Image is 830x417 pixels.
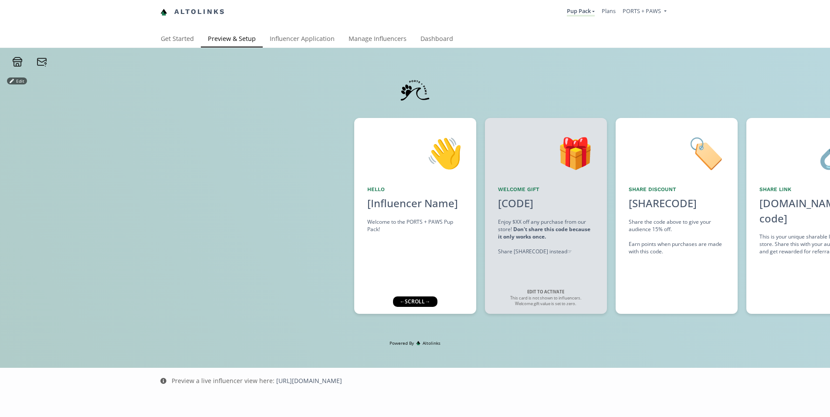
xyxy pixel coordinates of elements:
button: Edit [7,77,27,84]
a: Influencer Application [263,31,342,48]
a: Plans [602,7,616,15]
a: Pup Pack [567,7,595,17]
strong: EDIT TO ACTIVATE [527,289,564,295]
a: Manage Influencers [342,31,413,48]
div: Preview a live influencer view here: [172,377,342,385]
div: Share the code above to give your audience 15% off. Earn points when purchases are made with this... [629,218,725,256]
a: Altolinks [160,5,226,19]
div: This card is not shown to influencers. Welcome gift value is set to zero. [502,289,589,307]
span: PORTS + PAWS [623,7,661,15]
a: [URL][DOMAIN_NAME] [276,377,342,385]
a: Preview & Setup [201,31,263,48]
a: Dashboard [413,31,460,48]
div: ← scroll → [393,296,437,307]
strong: Don't share this code because it only works once. [498,225,590,240]
div: Welcome Gift [498,186,594,193]
img: favicon-32x32.png [416,341,420,345]
div: Enjoy $XX off any purchase from our store! Share [SHARECODE] instead ☞ [498,218,594,256]
a: Get Started [154,31,201,48]
div: 🏷️ [629,131,725,175]
img: 3tHQrn6uuTer [399,74,431,107]
div: 👋 [367,131,463,175]
div: Hello [367,186,463,193]
div: Share Discount [629,186,725,193]
img: favicon-32x32.png [160,9,167,16]
div: [CODE] [493,196,539,211]
span: Altolinks [423,340,440,346]
div: 🎁 [498,131,594,175]
a: PORTS + PAWS [623,7,666,17]
span: Powered By [390,340,414,346]
div: [Influencer Name] [367,196,463,211]
div: Welcome to the PORTS + PAWS Pup Pack! [367,218,463,233]
div: [SHARECODE] [629,196,697,211]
